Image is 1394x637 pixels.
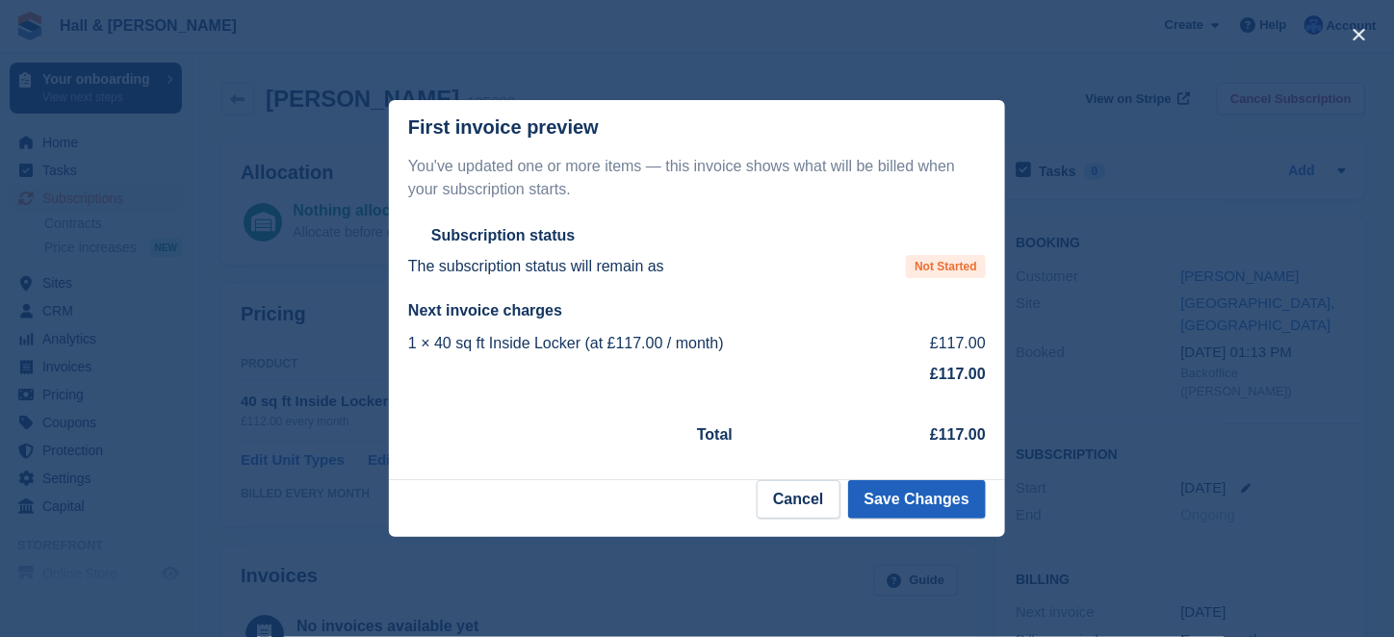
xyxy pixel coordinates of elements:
button: Save Changes [848,480,986,519]
strong: Total [697,426,733,443]
p: First invoice preview [408,116,599,139]
strong: £117.00 [930,366,986,382]
td: 1 × 40 sq ft Inside Locker (at £117.00 / month) [408,328,899,359]
span: Not Started [906,255,986,278]
strong: £117.00 [930,426,986,443]
h2: Subscription status [431,226,575,245]
p: You've updated one or more items — this invoice shows what will be billed when your subscription ... [408,155,986,201]
td: £117.00 [899,328,986,359]
p: The subscription status will remain as [408,255,664,278]
button: Cancel [757,480,839,519]
h2: Next invoice charges [408,301,986,320]
button: close [1344,19,1375,50]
